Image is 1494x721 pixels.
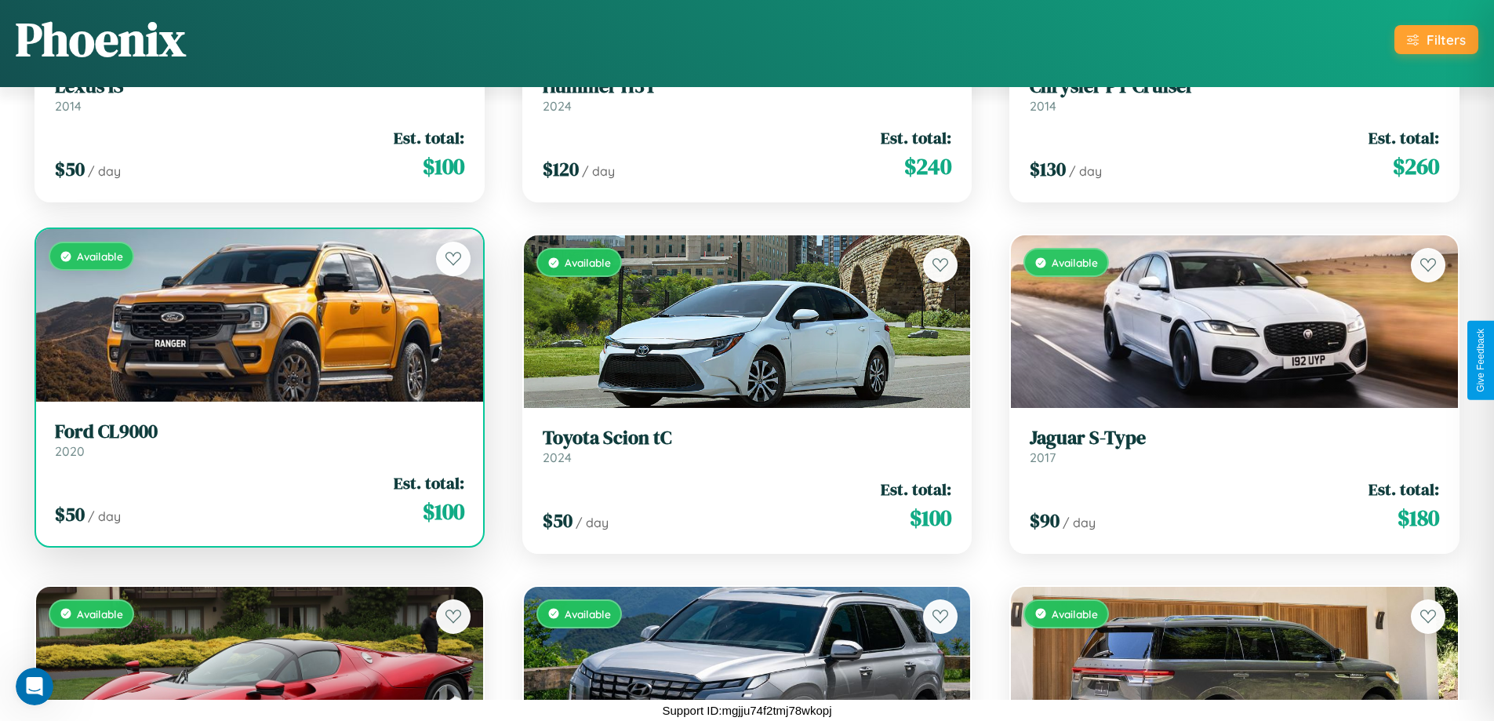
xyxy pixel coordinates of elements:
h3: Lexus IS [55,75,464,98]
h3: Jaguar S-Type [1030,427,1439,450]
span: $ 240 [904,151,951,182]
span: 2024 [543,98,572,114]
span: Est. total: [1369,478,1439,501]
a: Hummer H3T2024 [543,75,952,114]
span: 2020 [55,443,85,459]
span: $ 100 [910,502,951,533]
span: Available [565,256,611,269]
span: / day [1069,163,1102,179]
a: Toyota Scion tC2024 [543,427,952,465]
h3: Ford CL9000 [55,421,464,443]
button: Filters [1394,25,1478,54]
a: Chrysler PT Cruiser2014 [1030,75,1439,114]
span: $ 100 [423,496,464,527]
span: Est. total: [881,126,951,149]
span: Available [1052,607,1098,621]
h3: Toyota Scion tC [543,427,952,450]
span: / day [1063,515,1096,530]
span: $ 180 [1398,502,1439,533]
span: Available [565,607,611,621]
span: $ 100 [423,151,464,182]
span: / day [88,508,121,524]
span: Est. total: [881,478,951,501]
span: $ 50 [55,156,85,182]
span: $ 120 [543,156,579,182]
span: Available [1052,256,1098,269]
span: Available [77,607,123,621]
span: / day [576,515,609,530]
span: $ 260 [1393,151,1439,182]
span: 2014 [1030,98,1056,114]
div: Filters [1427,31,1466,48]
span: Est. total: [394,126,464,149]
p: Support ID: mgjju74f2tmj78wkopj [663,700,832,721]
span: $ 50 [543,508,573,533]
span: $ 130 [1030,156,1066,182]
a: Lexus IS2014 [55,75,464,114]
div: Give Feedback [1475,329,1486,392]
span: Available [77,249,123,263]
a: Ford CL90002020 [55,421,464,459]
h1: Phoenix [16,7,186,71]
span: 2014 [55,98,82,114]
span: $ 50 [55,501,85,527]
span: $ 90 [1030,508,1060,533]
span: Est. total: [1369,126,1439,149]
iframe: Intercom live chat [16,668,53,705]
span: 2024 [543,450,572,465]
span: 2017 [1030,450,1056,465]
span: / day [582,163,615,179]
a: Jaguar S-Type2017 [1030,427,1439,465]
h3: Hummer H3T [543,75,952,98]
span: / day [88,163,121,179]
span: Est. total: [394,472,464,494]
h3: Chrysler PT Cruiser [1030,75,1439,98]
